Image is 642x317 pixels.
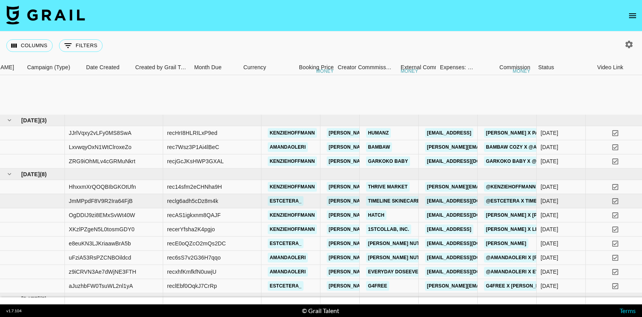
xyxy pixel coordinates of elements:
[484,210,574,220] a: [PERSON_NAME] x [PERSON_NAME]
[366,225,411,234] a: 1stCollab, Inc.
[69,197,133,205] div: JmMPpdF8V9R2Ira64FjB
[366,210,386,220] a: Hatch
[167,197,218,205] div: reclg6adh5cDz8m4k
[425,225,473,234] a: [EMAIL_ADDRESS]
[425,128,473,138] a: [EMAIL_ADDRESS]
[268,196,304,206] a: estcetera_
[135,60,189,75] div: Created by Grail Team
[484,239,528,249] a: [PERSON_NAME]
[268,210,317,220] a: kenziehoffmann
[620,307,636,314] a: Terms
[484,128,605,138] a: [PERSON_NAME] x Pampers Sleep Coach UGC
[131,60,190,75] div: Created by Grail Team
[167,240,226,247] div: recE0oQZcO2mQs2DC
[69,183,136,191] div: HhxxmXrQOQBIbGKOtUfn
[499,60,530,75] div: Commission
[597,60,624,75] div: Video Link
[425,281,553,291] a: [PERSON_NAME][EMAIL_ADDRESS][DOMAIN_NAME]
[40,295,47,303] span: ( 5 )
[484,142,571,152] a: Bambaw Cozy x @amandaoleri
[366,253,438,263] a: [PERSON_NAME] Nutrition
[401,69,418,74] div: money
[366,182,410,192] a: Thrive Market
[327,142,495,152] a: [PERSON_NAME][EMAIL_ADDRESS][PERSON_NAME][DOMAIN_NAME]
[6,308,22,313] div: v 1.7.104
[625,8,640,24] button: open drawer
[302,307,339,315] div: © Grail Talent
[243,60,266,75] div: Currency
[268,182,317,192] a: kenziehoffmann
[327,157,495,166] a: [PERSON_NAME][EMAIL_ADDRESS][PERSON_NAME][DOMAIN_NAME]
[299,60,334,75] div: Booking Price
[167,254,221,262] div: rec6sS7v2G36H7qqo
[425,196,513,206] a: [EMAIL_ADDRESS][DOMAIN_NAME]
[82,60,131,75] div: Date Created
[541,225,558,233] div: 8/13/2025
[366,142,392,152] a: BamBaw
[268,253,308,263] a: amandaoleri
[513,69,530,74] div: money
[167,143,219,151] div: rec7Wsz3P1Ai4lBeC
[327,253,495,263] a: [PERSON_NAME][EMAIL_ADDRESS][PERSON_NAME][DOMAIN_NAME]
[541,254,558,262] div: 8/25/2025
[366,239,438,249] a: [PERSON_NAME] Nutrition
[541,197,558,205] div: 8/25/2025
[484,267,575,277] a: @amandaoleri x Everyday Dose
[541,143,558,151] div: 8/11/2025
[440,60,474,75] div: Expenses: Remove Commission?
[167,183,222,191] div: rec14sfm2eCHNha9H
[268,128,317,138] a: kenziehoffmann
[425,142,553,152] a: [PERSON_NAME][EMAIL_ADDRESS][DOMAIN_NAME]
[69,143,131,151] div: LxvwqyOxN1WtClroxeZo
[4,293,15,304] button: hide children
[366,196,422,206] a: Timeline Skinecare
[425,253,513,263] a: [EMAIL_ADDRESS][DOMAIN_NAME]
[541,157,558,165] div: 8/11/2025
[534,60,593,75] div: Status
[268,225,317,234] a: kenziehoffmann
[268,142,308,152] a: amandaoleri
[4,115,15,126] button: hide children
[425,157,513,166] a: [EMAIL_ADDRESS][DOMAIN_NAME]
[484,253,603,263] a: @amandaoleri x [PERSON_NAME] Creatone
[327,267,495,277] a: [PERSON_NAME][EMAIL_ADDRESS][PERSON_NAME][DOMAIN_NAME]
[69,129,131,137] div: JJrlVqxy2vLFy0MS8SwA
[538,60,554,75] div: Status
[425,267,513,277] a: [EMAIL_ADDRESS][DOMAIN_NAME]
[327,281,495,291] a: [PERSON_NAME][EMAIL_ADDRESS][PERSON_NAME][DOMAIN_NAME]
[484,182,561,192] a: @kenziehoffmann x Thrive
[327,225,495,234] a: [PERSON_NAME][EMAIL_ADDRESS][PERSON_NAME][DOMAIN_NAME]
[541,268,558,276] div: 8/25/2025
[69,211,135,219] div: OgDDIJ9zi8EMxSvWt40W
[194,60,222,75] div: Month Due
[541,211,558,219] div: 8/13/2025
[167,129,217,137] div: recHrI8HLRILxP9ed
[425,182,594,192] a: [PERSON_NAME][EMAIL_ADDRESS][PERSON_NAME][DOMAIN_NAME]
[436,60,475,75] div: Expenses: Remove Commission?
[27,60,70,75] div: Campaign (Type)
[366,128,391,138] a: Humanz
[21,170,40,178] span: [DATE]
[69,282,133,290] div: aJuzhbFW0TsuWL2nl1yA
[541,183,558,191] div: 8/26/2025
[425,239,513,249] a: [EMAIL_ADDRESS][DOMAIN_NAME]
[484,225,565,234] a: [PERSON_NAME] x Limitless AI
[4,169,15,180] button: hide children
[366,281,389,291] a: G4free
[541,282,558,290] div: 9/3/2025
[268,281,304,291] a: estcetera_
[316,69,334,74] div: money
[338,60,397,75] div: Creator Commmission Override
[23,60,82,75] div: Campaign (Type)
[327,239,495,249] a: [PERSON_NAME][EMAIL_ADDRESS][PERSON_NAME][DOMAIN_NAME]
[338,60,393,75] div: Creator Commmission Override
[327,128,495,138] a: [PERSON_NAME][EMAIL_ADDRESS][PERSON_NAME][DOMAIN_NAME]
[69,254,131,262] div: uFziA53RsPZCNBOildcd
[167,282,217,290] div: reclEbf0OqkJ7CrRp
[190,60,239,75] div: Month Due
[327,182,495,192] a: [PERSON_NAME][EMAIL_ADDRESS][PERSON_NAME][DOMAIN_NAME]
[6,6,85,24] img: Grail Talent
[366,267,462,277] a: Everyday DoseEveryday Dose Inc.
[366,157,410,166] a: Garkoko Baby
[425,210,513,220] a: [EMAIL_ADDRESS][DOMAIN_NAME]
